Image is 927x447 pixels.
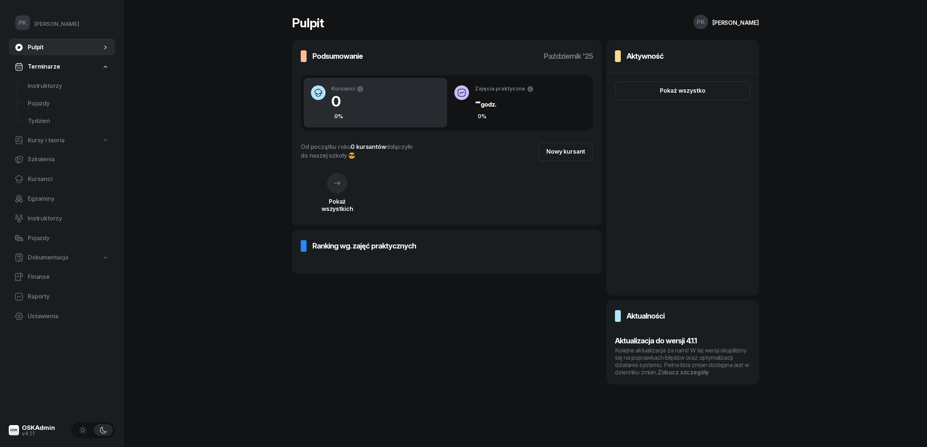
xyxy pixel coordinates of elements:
div: Kursanci [331,85,364,93]
a: Finanse [9,268,115,286]
h3: Podsumowanie [312,50,363,62]
span: Pojazdy [28,234,109,243]
span: Instruktorzy [28,81,109,91]
span: Pojazdy [28,99,109,108]
a: AktualnościAktualizacja do wersji 4.1.1Kolejna aktualizacja za nami! W tej wersji skupiliśmy się ... [606,300,759,385]
div: [PERSON_NAME] [712,20,759,26]
img: logo-xs@2x.png [9,425,19,435]
a: Pojazdy [9,230,115,247]
h1: Pulpit [292,17,324,29]
a: Instruktorzy [9,210,115,227]
div: Kolejna aktualizacja za nami! W tej wersji skupiliśmy się na poprawkach błędów oraz optymalizacji... [615,347,750,376]
div: Od początku roku dołączyło do naszej szkoły 😎 [301,142,413,160]
a: AktywnośćPokaż wszystko [606,40,759,296]
h3: Aktualności [627,310,665,322]
button: Kursanci00% [304,78,447,128]
h3: Aktualizacja do wersji 4.1.1 [615,335,750,347]
span: Tydzień [28,116,109,126]
a: Terminarze [9,58,115,75]
div: Pokaż wszystkich [301,198,374,212]
span: Pulpit [28,43,102,52]
h3: Ranking wg. zajęć praktycznych [312,240,416,252]
div: [PERSON_NAME] [34,19,79,29]
span: Raporty [28,292,109,301]
div: OSKAdmin [22,425,55,431]
span: Ustawienia [28,312,109,321]
a: Instruktorzy [22,77,115,95]
span: Kursy i teoria [28,136,65,145]
span: Szkolenia [28,155,109,164]
span: PK [19,20,27,26]
a: Pokażwszystkich [301,182,374,212]
div: 0% [331,112,346,121]
span: Instruktorzy [28,214,109,223]
span: Finanse [28,272,109,282]
div: v4.1.1 [22,431,55,436]
button: Zajęcia praktyczne-godz.0% [447,78,591,128]
div: 0% [475,112,489,121]
h3: październik '25 [544,50,593,62]
span: Kursanci [28,174,109,184]
span: Dokumentacja [28,253,68,262]
a: Dokumentacja [9,249,115,266]
a: Nowy kursant [538,142,593,161]
small: godz. [481,101,496,108]
div: Nowy kursant [546,147,585,157]
a: Pojazdy [22,95,115,112]
h1: 0 [331,93,364,110]
span: PK [697,19,705,25]
div: Pokaż wszystko [660,86,705,96]
a: Tydzień [22,112,115,130]
a: Kursanci [9,170,115,188]
a: Ustawienia [9,308,115,325]
a: Pulpit [9,39,115,56]
span: Egzaminy [28,194,109,204]
a: Raporty [9,288,115,305]
a: Kursy i teoria [9,132,115,149]
h1: - [475,93,534,110]
h3: Aktywność [627,50,663,62]
a: Szkolenia [9,151,115,168]
span: Terminarze [28,62,60,72]
span: 0 kursantów [351,143,386,150]
a: Egzaminy [9,190,115,208]
button: Pokaż wszystko [615,81,750,100]
div: Zajęcia praktyczne [475,85,534,93]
